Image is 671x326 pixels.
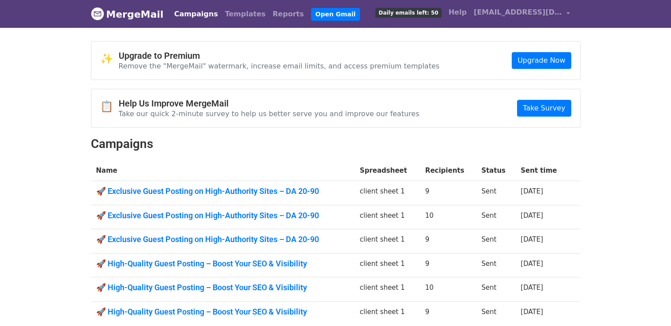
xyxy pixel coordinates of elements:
[96,283,349,292] a: 🚀 High-Quality Guest Posting – Boost Your SEO & Visibility
[375,8,441,18] span: Daily emails left: 50
[355,302,420,326] td: client sheet 1
[420,229,476,254] td: 9
[420,181,476,205] td: 9
[521,187,543,195] a: [DATE]
[91,160,355,181] th: Name
[355,229,420,254] td: client sheet 1
[221,5,269,23] a: Templates
[517,100,571,117] a: Take Survey
[512,52,571,69] a: Upgrade Now
[96,186,349,196] a: 🚀 Exclusive Guest Posting on High-Authority Sites – DA 20-90
[91,7,104,20] img: MergeMail logo
[521,235,543,243] a: [DATE]
[521,308,543,316] a: [DATE]
[372,4,445,21] a: Daily emails left: 50
[355,277,420,302] td: client sheet 1
[521,212,543,220] a: [DATE]
[311,8,360,21] a: Open Gmail
[91,5,164,23] a: MergeMail
[476,181,515,205] td: Sent
[420,253,476,277] td: 9
[476,160,515,181] th: Status
[96,211,349,220] a: 🚀 Exclusive Guest Posting on High-Authority Sites – DA 20-90
[420,302,476,326] td: 9
[91,136,581,152] h2: Campaigns
[445,4,470,21] a: Help
[171,5,221,23] a: Campaigns
[420,205,476,229] td: 10
[96,307,349,317] a: 🚀 High-Quality Guest Posting – Boost Your SEO & Visibility
[119,109,420,118] p: Take our quick 2-minute survey to help us better serve you and improve our features
[96,259,349,269] a: 🚀 High-Quality Guest Posting – Boost Your SEO & Visibility
[269,5,307,23] a: Reports
[476,229,515,254] td: Sent
[100,53,119,65] span: ✨
[119,50,440,61] h4: Upgrade to Premium
[476,302,515,326] td: Sent
[470,4,574,24] a: [EMAIL_ADDRESS][DOMAIN_NAME]
[96,235,349,244] a: 🚀 Exclusive Guest Posting on High-Authority Sites – DA 20-90
[515,160,568,181] th: Sent time
[355,181,420,205] td: client sheet 1
[476,277,515,302] td: Sent
[119,98,420,109] h4: Help Us Improve MergeMail
[119,61,440,71] p: Remove the "MergeMail" watermark, increase email limits, and access premium templates
[474,7,562,18] span: [EMAIL_ADDRESS][DOMAIN_NAME]
[521,284,543,292] a: [DATE]
[355,205,420,229] td: client sheet 1
[355,253,420,277] td: client sheet 1
[420,160,476,181] th: Recipients
[355,160,420,181] th: Spreadsheet
[476,205,515,229] td: Sent
[476,253,515,277] td: Sent
[420,277,476,302] td: 10
[100,100,119,113] span: 📋
[521,260,543,268] a: [DATE]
